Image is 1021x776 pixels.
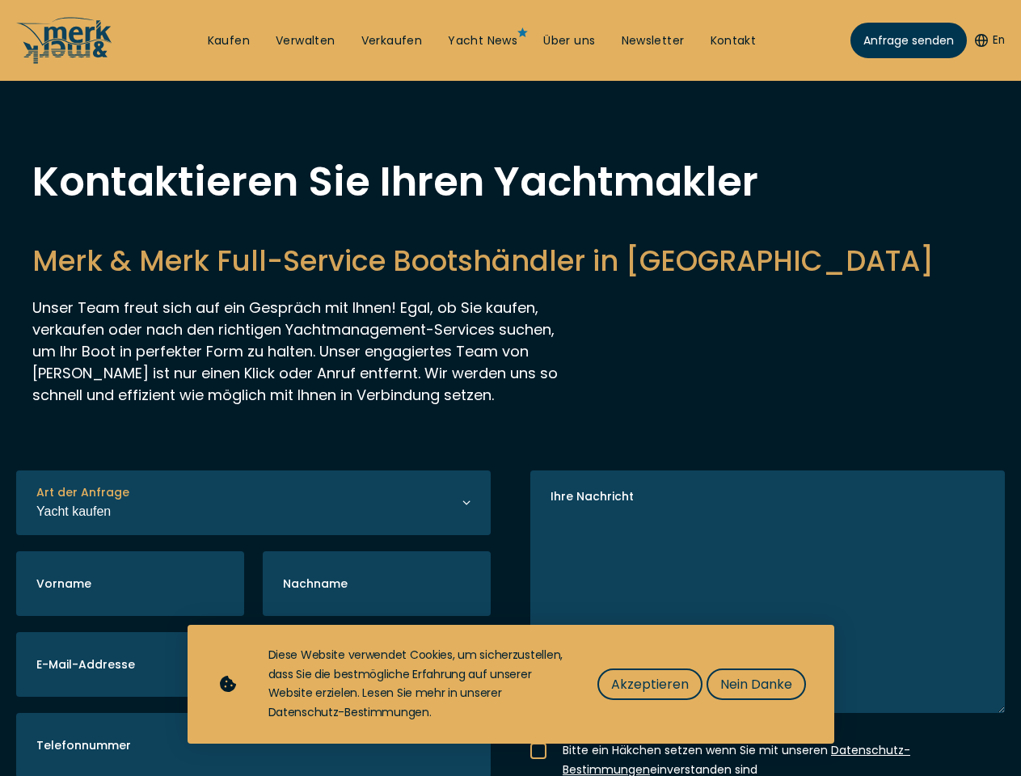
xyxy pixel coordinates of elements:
[622,33,685,49] a: Newsletter
[36,576,91,593] label: Vorname
[611,674,689,694] span: Akzeptieren
[707,668,806,700] button: Nein Danke
[720,674,792,694] span: Nein Danke
[448,33,517,49] a: Yacht News
[283,576,348,593] label: Nachname
[975,32,1005,48] button: En
[863,32,954,49] span: Anfrage senden
[36,656,135,673] label: E-Mail-Addresse
[543,33,595,49] a: Über uns
[597,668,702,700] button: Akzeptieren
[208,33,250,49] a: Kaufen
[32,241,989,280] h2: Merk & Merk Full-Service Bootshändler in [GEOGRAPHIC_DATA]
[268,646,565,723] div: Diese Website verwendet Cookies, um sicherzustellen, dass Sie die bestmögliche Erfahrung auf unse...
[36,484,129,501] label: Art der Anfrage
[268,704,429,720] a: Datenschutz-Bestimmungen
[711,33,757,49] a: Kontakt
[850,23,967,58] a: Anfrage senden
[32,162,989,202] h1: Kontaktieren Sie Ihren Yachtmakler
[32,297,558,406] p: Unser Team freut sich auf ein Gespräch mit Ihnen! Egal, ob Sie kaufen, verkaufen oder nach den ri...
[276,33,335,49] a: Verwalten
[36,737,131,754] label: Telefonnummer
[361,33,423,49] a: Verkaufen
[551,488,634,505] label: Ihre Nachricht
